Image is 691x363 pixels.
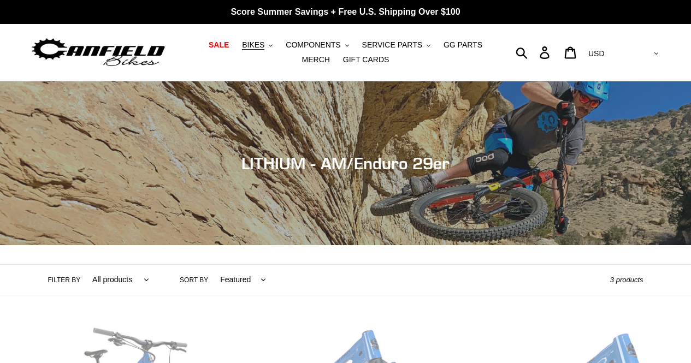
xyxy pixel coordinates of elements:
span: SERVICE PARTS [362,40,422,50]
button: BIKES [237,38,278,52]
span: LITHIUM - AM/Enduro 29er [241,153,450,173]
button: COMPONENTS [280,38,354,52]
span: COMPONENTS [286,40,340,50]
span: SALE [209,40,229,50]
a: MERCH [297,52,335,67]
span: 3 products [610,276,643,284]
span: GG PARTS [444,40,482,50]
a: GG PARTS [438,38,488,52]
img: Canfield Bikes [30,35,167,70]
label: Filter by [48,275,81,285]
span: BIKES [242,40,264,50]
span: MERCH [302,55,330,64]
a: SALE [203,38,234,52]
span: GIFT CARDS [343,55,389,64]
label: Sort by [180,275,208,285]
button: SERVICE PARTS [357,38,436,52]
a: GIFT CARDS [338,52,395,67]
